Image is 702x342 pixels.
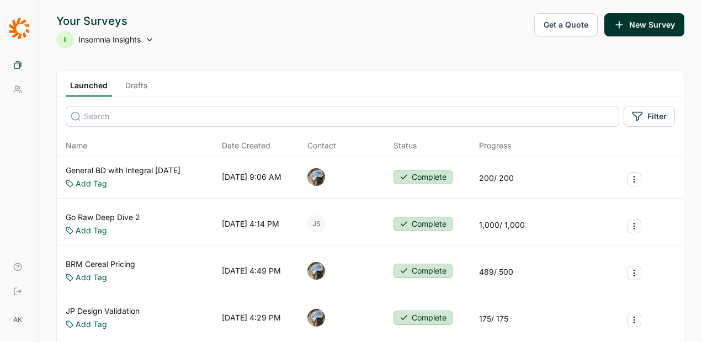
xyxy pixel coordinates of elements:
[66,212,140,223] a: Go Raw Deep Dive 2
[479,220,525,231] div: 1,000 / 1,000
[66,140,87,151] span: Name
[307,262,325,280] img: ocn8z7iqvmiiaveqkfqd.png
[76,272,107,283] a: Add Tag
[307,140,336,151] div: Contact
[393,170,453,184] button: Complete
[624,106,675,127] button: Filter
[76,319,107,330] a: Add Tag
[222,140,270,151] span: Date Created
[66,259,135,270] a: BRM Cereal Pricing
[627,172,641,186] button: Survey Actions
[627,266,641,280] button: Survey Actions
[393,217,453,231] button: Complete
[479,173,514,184] div: 200 / 200
[76,225,107,236] a: Add Tag
[393,264,453,278] button: Complete
[66,165,180,176] a: General BD with Integral [DATE]
[56,13,154,29] div: Your Surveys
[534,13,598,36] button: Get a Quote
[76,178,107,189] a: Add Tag
[627,313,641,327] button: Survey Actions
[78,34,141,45] span: Insomnia Insights
[479,140,511,151] div: Progress
[222,312,281,323] div: [DATE] 4:29 PM
[66,80,112,97] a: Launched
[393,140,417,151] div: Status
[222,172,281,183] div: [DATE] 9:06 AM
[9,311,26,329] div: AK
[66,106,619,127] input: Search
[604,13,684,36] button: New Survey
[307,168,325,186] img: ocn8z7iqvmiiaveqkfqd.png
[479,313,508,324] div: 175 / 175
[307,215,325,233] div: JS
[66,306,140,317] a: JP Design Validation
[479,266,513,277] div: 489 / 500
[121,80,152,97] a: Drafts
[627,219,641,233] button: Survey Actions
[307,309,325,327] img: ocn8z7iqvmiiaveqkfqd.png
[222,265,281,276] div: [DATE] 4:49 PM
[222,218,279,229] div: [DATE] 4:14 PM
[393,311,453,325] button: Complete
[56,31,74,49] div: II
[647,111,667,122] span: Filter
